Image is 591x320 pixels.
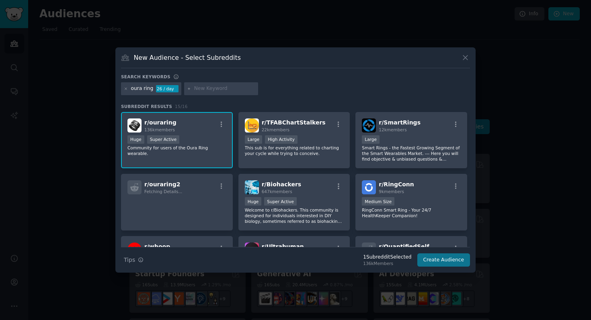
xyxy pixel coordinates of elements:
div: Huge [127,135,144,144]
span: r/ QuantifiedSelf [379,243,429,250]
div: Large [245,135,263,144]
span: Fetching Details... [144,189,182,194]
button: Tips [121,253,146,267]
img: whoop [127,243,142,257]
span: 136k members [144,127,175,132]
img: RingConn [362,180,376,194]
h3: Search keywords [121,74,170,79]
div: Large [362,135,380,144]
div: oura ring [131,85,154,92]
img: TFABChartStalkers [245,118,259,132]
p: Smart Rings - the Fastest Growing Segment of the Smart Wearables Market. --- Here you will find o... [362,145,461,162]
img: Ultrahuman [245,243,259,257]
button: Create Audience [417,253,470,267]
p: This sub is for everything related to charting your cycle while trying to conceive. [245,145,344,156]
span: Tips [124,256,135,264]
div: Super Active [147,135,180,144]
span: 22k members [262,127,289,132]
div: Super Active [264,197,297,206]
img: ouraring [127,118,142,132]
span: r/ RingConn [379,181,414,188]
div: Huge [245,197,262,206]
span: 12k members [379,127,406,132]
img: SmartRings [362,118,376,132]
span: r/ Ultrahuman [262,243,304,250]
div: High Activity [265,135,298,144]
span: Subreddit Results [121,104,172,109]
img: Biohackers [245,180,259,194]
span: r/ TFABChartStalkers [262,119,326,126]
input: New Keyword [194,85,255,92]
div: 26 / day [156,85,179,92]
span: r/ whoop [144,243,170,250]
span: r/ SmartRings [379,119,421,126]
span: 647k members [262,189,292,194]
p: RingConn Smart Ring - Your 24/7 HealthKeeper Companion! [362,207,461,218]
span: 15 / 16 [175,104,188,109]
span: r/ ouraring2 [144,181,180,188]
div: 136k Members [363,261,411,266]
h3: New Audience - Select Subreddits [134,53,241,62]
span: r/ Biohackers [262,181,302,188]
p: Welcome to r/Biohackers. This community is designed for individuals interested in DIY biology, so... [245,207,344,224]
div: Medium Size [362,197,394,206]
span: 9k members [379,189,404,194]
div: 1 Subreddit Selected [363,254,411,261]
span: r/ ouraring [144,119,176,126]
p: Community for users of the Oura Ring wearable. [127,145,226,156]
